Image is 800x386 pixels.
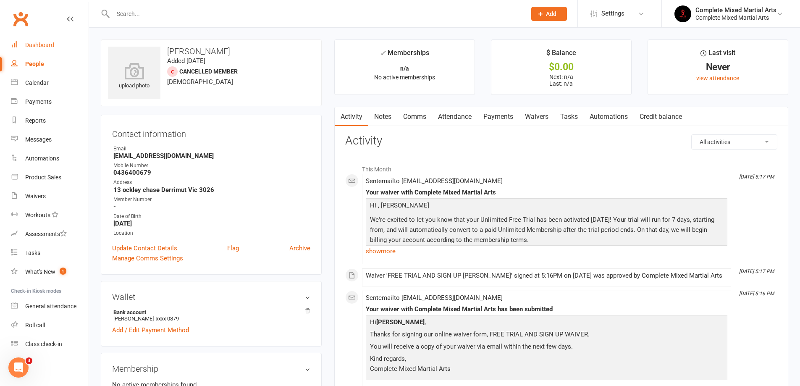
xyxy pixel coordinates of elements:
[335,107,368,126] a: Activity
[11,168,89,187] a: Product Sales
[60,268,66,275] span: 1
[113,169,310,176] strong: 0436400679
[25,341,62,347] div: Class check-in
[26,357,32,364] span: 3
[380,47,429,63] div: Memberships
[366,189,727,196] div: Your waiver with Complete Mixed Martial Arts
[25,117,46,124] div: Reports
[11,225,89,244] a: Assessments
[376,318,425,326] strong: [PERSON_NAME]
[11,55,89,74] a: People
[112,325,189,335] a: Add / Edit Payment Method
[25,303,76,310] div: General attendance
[113,186,310,194] strong: 13 ockley chase Derrimut Vic 3026
[25,249,40,256] div: Tasks
[25,98,52,105] div: Payments
[112,308,310,323] li: [PERSON_NAME]
[113,145,310,153] div: Email
[739,291,774,297] i: [DATE] 5:16 PM
[113,203,310,210] strong: -
[11,206,89,225] a: Workouts
[397,107,432,126] a: Comms
[634,107,688,126] a: Credit balance
[432,107,477,126] a: Attendance
[25,193,46,200] div: Waivers
[113,229,310,237] div: Location
[11,36,89,55] a: Dashboard
[11,74,89,92] a: Calendar
[11,130,89,149] a: Messages
[656,63,780,71] div: Never
[25,79,49,86] div: Calendar
[227,243,239,253] a: Flag
[112,253,183,263] a: Manage Comms Settings
[113,196,310,204] div: Member Number
[11,263,89,281] a: What's New1
[25,268,55,275] div: What's New
[345,160,777,174] li: This Month
[695,6,776,14] div: Complete Mixed Martial Arts
[374,74,435,81] span: No active memberships
[25,231,67,237] div: Assessments
[554,107,584,126] a: Tasks
[368,341,725,354] p: You will receive a copy of your waiver via email within the next few days.
[113,220,310,227] strong: [DATE]
[25,212,50,218] div: Workouts
[11,244,89,263] a: Tasks
[11,316,89,335] a: Roll call
[366,245,727,257] a: show more
[25,174,61,181] div: Product Sales
[531,7,567,21] button: Add
[400,65,409,72] strong: n/a
[700,47,735,63] div: Last visit
[739,174,774,180] i: [DATE] 5:17 PM
[499,63,624,71] div: $0.00
[25,322,45,328] div: Roll call
[674,5,691,22] img: thumb_image1717476369.png
[112,364,310,373] h3: Membership
[499,74,624,87] p: Next: n/a Last: n/a
[11,111,89,130] a: Reports
[108,63,160,90] div: upload photo
[25,155,59,162] div: Automations
[345,134,777,147] h3: Activity
[739,268,774,274] i: [DATE] 5:17 PM
[546,11,556,17] span: Add
[25,136,52,143] div: Messages
[167,78,233,86] span: [DEMOGRAPHIC_DATA]
[368,354,725,376] p: Kind regards, Complete Mixed Martial Arts
[113,162,310,170] div: Mobile Number
[110,8,520,20] input: Search...
[366,306,727,313] div: Your waiver with Complete Mixed Martial Arts has been submitted
[368,107,397,126] a: Notes
[113,179,310,186] div: Address
[11,187,89,206] a: Waivers
[366,294,503,302] span: Sent email to [EMAIL_ADDRESS][DOMAIN_NAME]
[368,329,725,341] p: Thanks for signing our online waiver form, FREE TRIAL AND SIGN UP WAIVER.
[380,49,386,57] i: ✓
[112,243,177,253] a: Update Contact Details
[289,243,310,253] a: Archive
[112,126,310,139] h3: Contact information
[112,292,310,302] h3: Wallet
[156,315,179,322] span: xxxx 0879
[10,8,31,29] a: Clubworx
[11,297,89,316] a: General attendance kiosk mode
[25,60,44,67] div: People
[477,107,519,126] a: Payments
[584,107,634,126] a: Automations
[25,42,54,48] div: Dashboard
[113,309,306,315] strong: Bank account
[368,200,725,213] p: Hi , [PERSON_NAME]
[113,213,310,221] div: Date of Birth
[11,149,89,168] a: Automations
[108,47,315,56] h3: [PERSON_NAME]
[368,317,725,329] p: Hi ,
[696,75,739,81] a: view attendance
[601,4,624,23] span: Settings
[167,57,205,65] time: Added [DATE]
[695,14,776,21] div: Complete Mixed Martial Arts
[366,177,503,185] span: Sent email to [EMAIL_ADDRESS][DOMAIN_NAME]
[179,68,238,75] span: Cancelled member
[11,335,89,354] a: Class kiosk mode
